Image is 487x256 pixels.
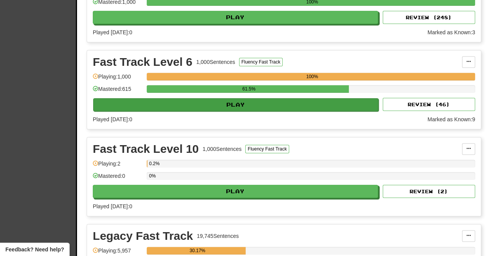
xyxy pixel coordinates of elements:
button: Review (248) [383,11,475,24]
div: Playing: 1,000 [93,73,143,85]
span: Played [DATE]: 0 [93,116,132,122]
div: Mastered: 0 [93,172,143,185]
div: 30.17% [149,247,246,254]
button: Play [93,98,378,111]
div: Mastered: 615 [93,85,143,98]
div: Fast Track Level 6 [93,56,192,68]
div: Marked as Known: 9 [427,115,475,123]
div: 100% [149,73,475,80]
span: Open feedback widget [5,246,64,253]
button: Fluency Fast Track [245,145,289,153]
button: Review (2) [383,185,475,198]
button: Fluency Fast Track [239,58,283,66]
button: Play [93,185,378,198]
div: 61.5% [149,85,348,93]
span: Played [DATE]: 0 [93,29,132,35]
button: Play [93,11,378,24]
div: Fast Track Level 10 [93,143,199,155]
button: Review (46) [383,98,475,111]
div: 1,000 Sentences [202,145,241,153]
div: Legacy Fast Track [93,230,193,242]
div: 19,745 Sentences [197,232,239,240]
span: Played [DATE]: 0 [93,203,132,209]
div: Playing: 2 [93,160,143,172]
div: 1,000 Sentences [196,58,235,66]
div: Marked as Known: 3 [427,28,475,36]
